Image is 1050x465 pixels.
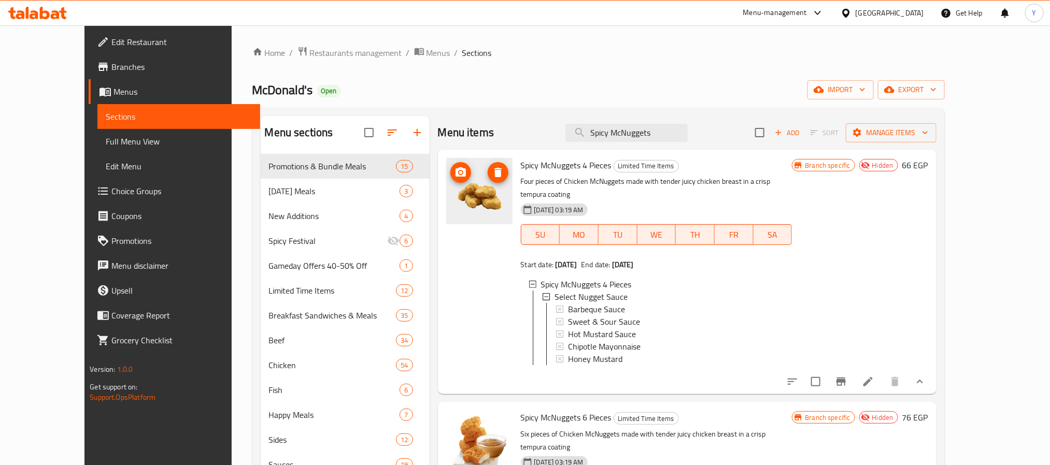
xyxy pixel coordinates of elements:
h2: Menu sections [265,125,333,140]
span: Sweet & Sour Sauce [568,315,640,328]
span: Sections [106,110,251,123]
span: Beef [269,334,396,346]
a: Menus [414,46,450,60]
div: Gameday Offers 40-50% Off1 [261,253,430,278]
span: export [886,83,937,96]
span: Chipotle Mayonnaise [568,340,641,353]
span: Select section first [804,125,846,141]
h6: 76 EGP [902,410,928,425]
li: / [455,47,458,59]
div: New Additions4 [261,204,430,228]
div: Breakfast Sandwiches & Meals [269,309,396,322]
span: [DATE] Meals [269,185,400,197]
div: [GEOGRAPHIC_DATA] [856,7,924,19]
span: 35 [396,311,412,321]
p: Six pieces of Chicken McNuggets made with tender juicy chicken breast in a crisp tempura coating [521,428,792,454]
span: 1 [400,261,412,271]
span: Gameday Offers 40-50% Off [269,259,400,272]
div: Breakfast Sandwiches & Meals35 [261,303,430,328]
button: sort-choices [780,369,805,394]
div: items [400,384,413,396]
button: import [807,80,874,99]
span: Branch specific [801,161,854,170]
a: Choice Groups [89,179,260,204]
div: items [396,359,413,371]
span: Hidden [868,161,898,170]
button: delete [883,369,907,394]
span: FR [719,227,749,242]
span: Grocery Checklist [111,334,251,346]
span: Promotions [111,235,251,247]
span: Chicken [269,359,396,371]
span: Y [1032,7,1037,19]
a: Upsell [89,278,260,303]
span: import [816,83,865,96]
div: Limited Time Items [614,160,679,172]
span: 7 [400,410,412,420]
div: items [396,334,413,346]
span: Restaurants management [310,47,402,59]
span: 15 [396,162,412,171]
nav: breadcrumb [252,46,945,60]
button: Add [771,125,804,141]
span: 54 [396,360,412,370]
svg: Inactive section [387,235,400,247]
a: Full Menu View [97,129,260,154]
span: Barbeque Sauce [568,303,625,315]
span: Spicy McNuggets 4 Pieces [541,278,632,290]
div: Spicy Festival6 [261,228,430,253]
p: Four pieces of Chicken McNuggets made with tender juicy chicken breast in a crisp tempura coating [521,175,792,201]
span: 6 [400,385,412,395]
span: Branches [111,61,251,73]
span: Select all sections [358,122,380,143]
a: Promotions [89,228,260,253]
span: Limited Time Items [614,413,678,425]
div: Happy Meals [269,409,400,421]
span: McDonald's [252,78,313,101]
span: Add item [771,125,804,141]
span: Choice Groups [111,185,251,197]
button: FR [715,224,754,245]
button: SU [521,224,560,245]
span: Spicy McNuggets 4 Pieces [521,157,612,173]
div: Promotions & Bundle Meals [269,160,396,172]
span: Coverage Report [111,309,251,322]
span: Edit Menu [106,160,251,172]
svg: Show Choices [914,375,926,388]
span: New Additions [269,210,400,222]
span: Branch specific [801,413,854,423]
span: WE [642,227,672,242]
div: items [400,409,413,421]
span: Coupons [111,210,251,222]
span: 1.0.0 [117,362,133,376]
a: Menus [89,79,260,104]
button: Add section [405,120,430,145]
button: TH [676,224,715,245]
a: Grocery Checklist [89,328,260,353]
div: Limited Time Items12 [261,278,430,303]
span: Spicy McNuggets 6 Pieces [521,410,612,425]
span: Edit Restaurant [111,36,251,48]
span: Spicy Festival [269,235,388,247]
span: Honey Mustard [568,353,622,365]
span: Manage items [854,126,928,139]
div: Beef34 [261,328,430,353]
span: 6 [400,236,412,246]
a: Edit menu item [862,375,874,388]
div: Menu-management [743,7,807,19]
span: Open [317,86,341,95]
span: Sides [269,433,396,446]
span: Start date: [521,258,554,271]
a: Menu disclaimer [89,253,260,278]
div: items [396,309,413,322]
span: 12 [396,435,412,445]
div: Fish [269,384,400,396]
span: Sort sections [380,120,405,145]
span: TU [603,227,633,242]
span: End date: [581,258,610,271]
div: Fish6 [261,377,430,402]
span: 4 [400,211,412,221]
span: Full Menu View [106,135,251,148]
